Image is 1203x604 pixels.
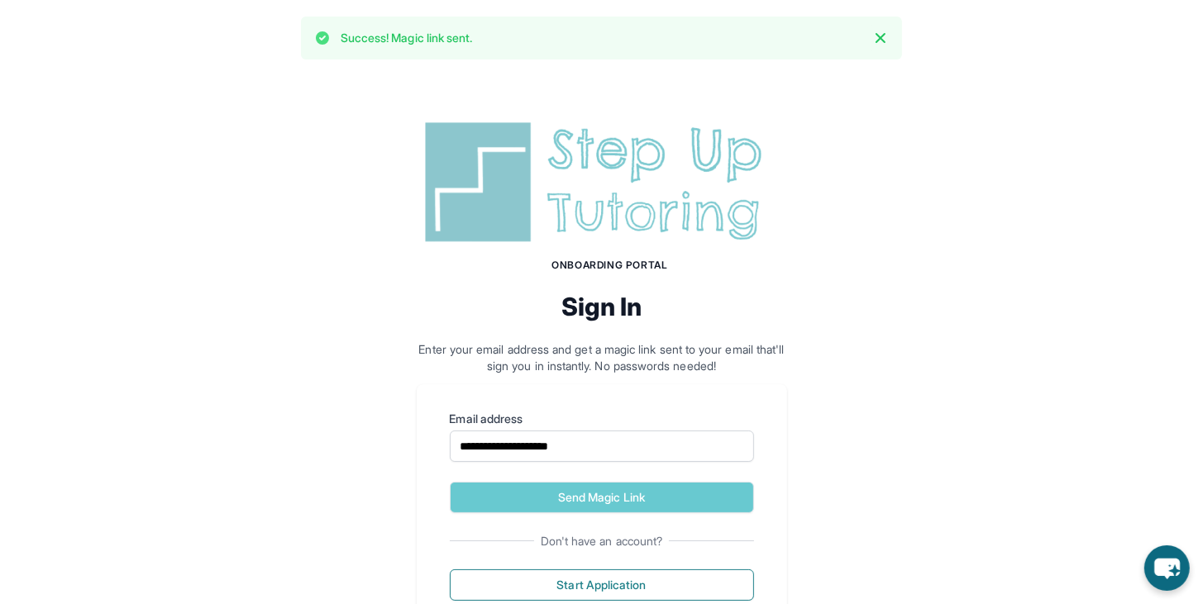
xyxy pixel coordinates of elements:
img: Step Up Tutoring horizontal logo [417,116,787,249]
button: chat-button [1144,545,1190,591]
p: Success! Magic link sent. [341,30,473,46]
button: Send Magic Link [450,482,754,513]
h1: Onboarding Portal [433,259,787,272]
label: Email address [450,411,754,427]
button: Start Application [450,569,754,601]
h2: Sign In [417,292,787,321]
span: Don't have an account? [534,533,670,549]
p: Enter your email address and get a magic link sent to your email that'll sign you in instantly. N... [417,341,787,374]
